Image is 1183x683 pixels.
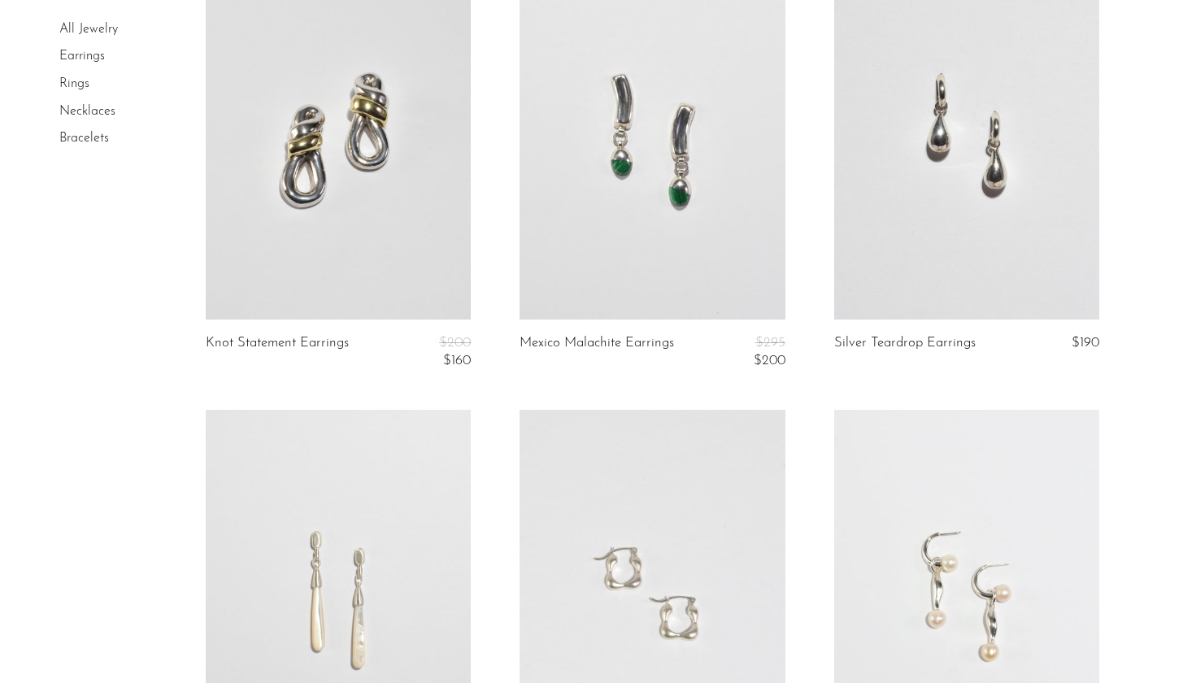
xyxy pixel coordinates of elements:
[443,354,471,368] span: $160
[520,336,674,369] a: Mexico Malachite Earrings
[834,336,976,350] a: Silver Teardrop Earrings
[59,105,115,118] a: Necklaces
[59,50,105,63] a: Earrings
[754,354,785,368] span: $200
[59,132,109,145] a: Bracelets
[59,77,89,90] a: Rings
[1072,336,1099,350] span: $190
[206,336,349,369] a: Knot Statement Earrings
[755,336,785,350] span: $295
[59,23,118,36] a: All Jewelry
[439,336,471,350] span: $200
